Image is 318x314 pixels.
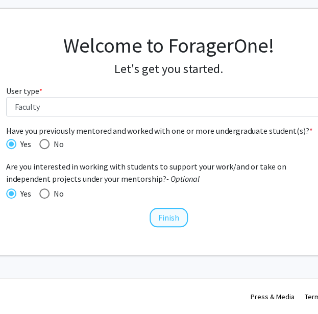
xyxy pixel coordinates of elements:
[8,268,43,306] iframe: Chat
[50,187,64,200] span: No
[166,174,200,184] i: - Optional
[16,138,31,150] span: Yes
[50,138,64,150] span: No
[16,187,31,200] span: Yes
[6,85,42,97] label: User type
[251,292,295,301] a: Press & Media
[150,208,188,227] button: Finish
